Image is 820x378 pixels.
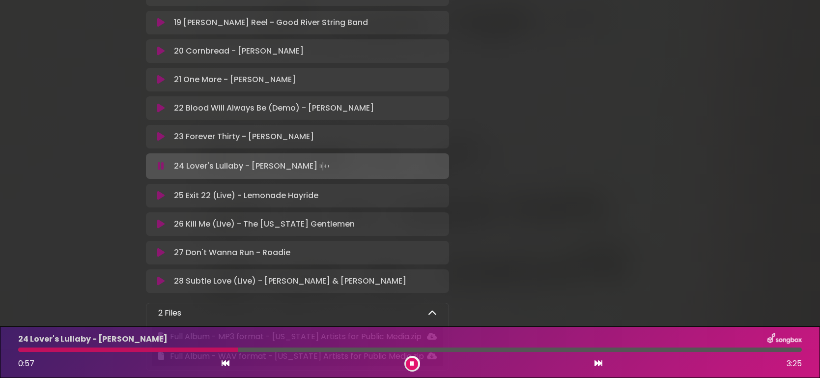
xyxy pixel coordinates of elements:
[18,333,168,345] p: 24 Lover's Lullaby - [PERSON_NAME]
[174,247,290,259] p: 27 Don't Wanna Run - Roadie
[158,307,181,319] p: 2 Files
[174,17,368,29] p: 19 [PERSON_NAME] Reel - Good River String Band
[317,159,331,173] img: waveform4.gif
[174,218,355,230] p: 26 Kill Me (Live) - The [US_STATE] Gentlemen
[787,358,802,370] span: 3:25
[174,45,304,57] p: 20 Cornbread - [PERSON_NAME]
[174,74,296,86] p: 21 One More - [PERSON_NAME]
[767,333,802,346] img: songbox-logo-white.png
[174,190,318,202] p: 25 Exit 22 (Live) - Lemonade Hayride
[174,159,331,173] p: 24 Lover's Lullaby - [PERSON_NAME]
[174,275,406,287] p: 28 Subtle Love (Live) - [PERSON_NAME] & [PERSON_NAME]
[174,102,374,114] p: 22 Blood Will Always Be (Demo) - [PERSON_NAME]
[174,131,314,143] p: 23 Forever Thirty - [PERSON_NAME]
[18,358,34,369] span: 0:57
